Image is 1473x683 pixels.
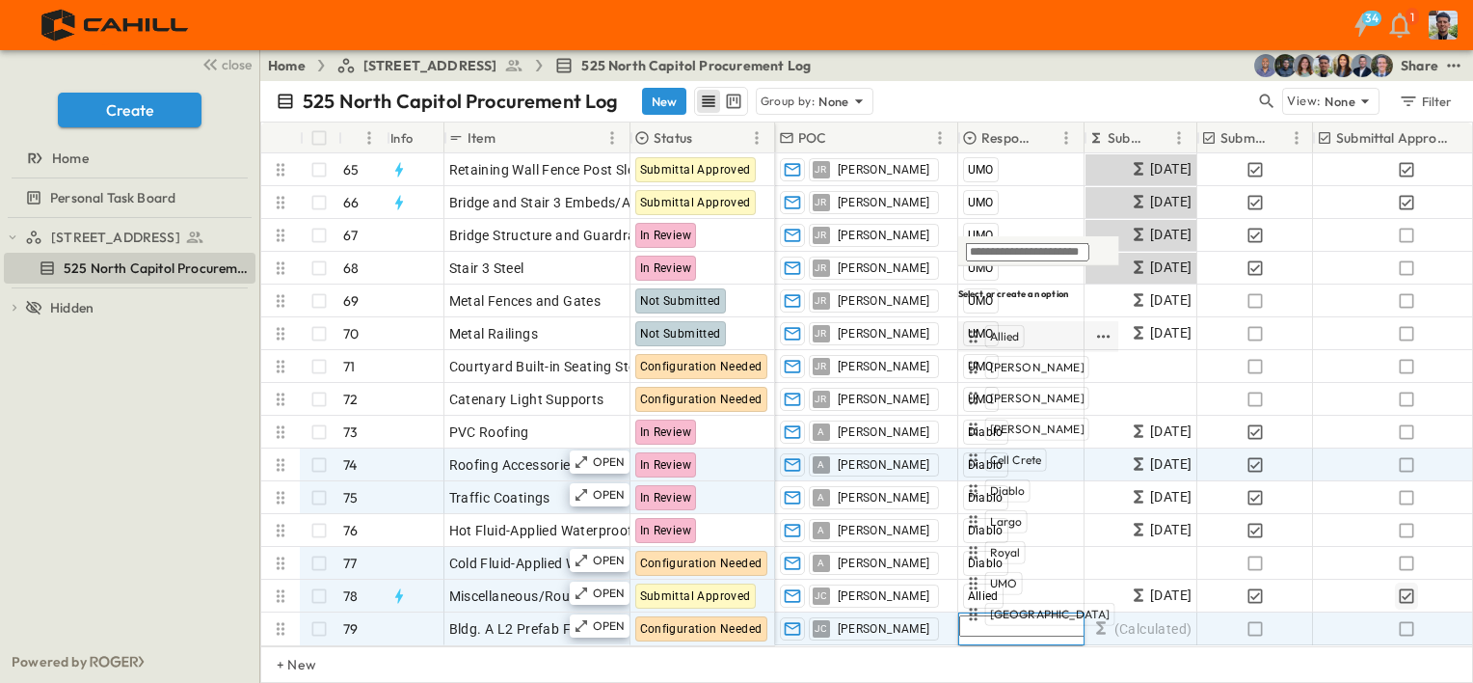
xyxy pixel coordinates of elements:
span: [PERSON_NAME] [838,162,930,178]
p: 75 [343,488,358,507]
div: 525 North Capitol Procurement Logtest [4,253,255,284]
span: Hot Fluid-Applied Waterproofing [449,521,653,540]
span: [PERSON_NAME] [838,392,930,407]
p: Responsible Contractor [981,128,1030,148]
button: close [194,50,255,77]
span: Home [52,149,89,168]
img: Herber Quintanilla (hquintanilla@cahill-sf.com) [1273,54,1297,77]
p: 69 [343,291,359,311]
div: [PERSON_NAME] [962,356,1115,379]
p: None [818,92,849,111]
div: table view [694,87,748,116]
span: 525 North Capitol Procurement Log [64,259,252,278]
span: [PERSON_NAME] [990,360,1085,375]
div: [PERSON_NAME] [962,418,1115,441]
span: A [817,464,824,465]
p: 72 [343,390,358,409]
button: Sort [696,127,717,149]
button: Menu [601,126,624,150]
div: Diablo [962,479,1115,503]
span: JR [815,169,827,170]
button: New [642,88,686,115]
button: Filter [1391,88,1458,115]
h6: 34 [1365,11,1379,26]
span: A [817,431,824,432]
span: [PERSON_NAME] [990,422,1085,437]
span: UMO [968,163,994,177]
div: Info [387,123,444,153]
span: Bldg. A L2 Prefab Floors [449,619,603,639]
span: A [817,562,824,563]
p: 78 [343,587,358,606]
span: In Review [640,229,692,242]
span: Bridge and Stair 3 Embeds/Anchor Bolts [449,193,704,212]
button: Menu [358,126,381,150]
span: [STREET_ADDRESS] [51,228,180,247]
p: Submitted? [1220,128,1266,148]
span: [PERSON_NAME] [838,195,930,210]
span: (Calculated) [1091,618,1192,640]
button: 34 [1342,8,1380,42]
div: Royal [962,541,1115,564]
span: JR [815,366,827,367]
p: Submittal Approved? [1336,128,1453,148]
span: Miscellaneous/Rough Carpentry [449,587,654,606]
span: 525 North Capitol Procurement Log [581,56,811,75]
span: [DATE] [1150,519,1192,541]
a: Personal Task Board [4,184,252,211]
span: JR [815,333,827,334]
span: Diablo [990,483,1026,499]
span: JC [815,595,828,596]
p: 74 [343,455,357,475]
p: 67 [343,226,358,245]
img: Joshua Almazan (jalmazan@cahill-sf.com) [1254,54,1277,77]
span: Cold Fluid-Applied Waterproofing [449,554,658,573]
button: Menu [1167,126,1191,150]
span: Royal [990,545,1021,560]
div: Allied [962,325,1092,348]
button: Menu [1055,126,1078,150]
div: Personal Task Boardtest [4,182,255,213]
a: Home [4,145,252,172]
div: Share [1401,56,1438,75]
span: [DATE] [1150,224,1192,246]
span: Not Submitted [640,294,721,308]
button: Sort [1033,127,1055,149]
span: Courtyard Built-in Seating Steel [449,357,647,376]
nav: breadcrumbs [268,56,822,75]
p: OPEN [593,586,626,601]
span: [DATE] [1150,158,1192,180]
span: Configuration Needed [640,557,763,570]
p: OPEN [593,454,626,470]
span: [DATE] [1150,421,1192,443]
span: Catenary Light Supports [449,390,604,409]
span: [PERSON_NAME] [838,588,930,604]
a: [STREET_ADDRESS] [336,56,524,75]
p: Item [468,128,495,148]
span: Metal Railings [449,324,539,343]
span: Traffic Coatings [449,488,550,507]
p: 65 [343,160,359,179]
div: Filter [1398,91,1453,112]
div: [PERSON_NAME] [962,387,1115,410]
span: [PERSON_NAME] [838,556,930,571]
span: In Review [640,524,692,537]
button: kanban view [721,90,745,113]
a: Home [268,56,306,75]
span: In Review [640,425,692,439]
button: Menu [1285,126,1308,150]
span: [PERSON_NAME] [838,457,930,473]
span: [DATE] [1150,486,1192,508]
span: [DATE] [1150,585,1192,607]
p: Submit By [1108,128,1142,148]
span: A [817,497,824,498]
a: [STREET_ADDRESS] [25,224,252,251]
p: + New [277,655,288,674]
span: UMO [968,229,994,242]
span: Submittal Approved [640,589,751,603]
div: Cell Crete [962,449,1115,472]
button: Sort [499,127,521,149]
span: Submittal Approved [640,163,751,177]
button: Sort [1270,127,1291,149]
span: Bridge Structure and Guardrail Steel [449,226,677,245]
